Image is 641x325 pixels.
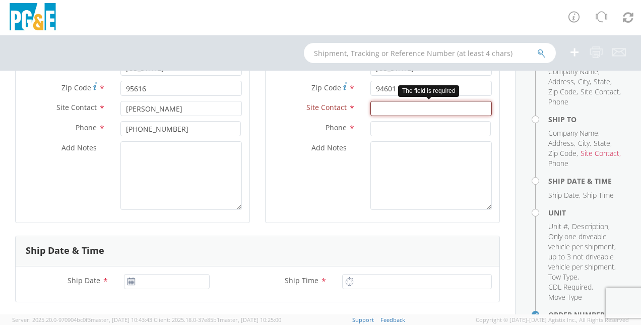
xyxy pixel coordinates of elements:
span: master, [DATE] 10:43:43 [91,316,152,323]
li: , [581,87,621,97]
h3: Ship Date & Time [26,246,104,256]
span: Ship Time [583,190,614,200]
span: Company Name [548,67,598,76]
a: Feedback [380,316,405,323]
li: , [548,77,575,87]
span: Ship Date [548,190,579,200]
h4: Unit [548,209,626,216]
li: , [581,148,621,158]
li: , [578,138,591,148]
span: Phone [548,97,568,106]
h4: Order Number [548,311,626,318]
h4: Ship To [548,116,626,123]
img: pge-logo-06675f144f4cfa6a6814.png [8,3,58,33]
span: Zip Code [311,83,341,92]
span: Unit # [548,222,568,231]
span: Client: 2025.18.0-37e85b1 [154,316,281,323]
li: , [594,77,612,87]
h4: Ship Date & Time [548,177,626,185]
li: , [578,77,591,87]
span: State [594,77,610,86]
span: State [594,138,610,148]
span: Zip Code [548,148,576,158]
span: master, [DATE] 10:25:00 [220,316,281,323]
li: , [548,222,569,232]
span: Ship Date [68,276,100,285]
span: Tow Type [548,272,578,282]
a: Support [352,316,374,323]
span: Ship Time [285,276,318,285]
span: Add Notes [311,143,347,152]
li: , [548,138,575,148]
span: Phone [326,123,347,132]
span: Zip Code [61,83,91,92]
li: , [572,222,610,232]
span: Copyright © [DATE]-[DATE] Agistix Inc., All Rights Reserved [476,316,629,324]
span: Site Contact [581,87,619,96]
span: Site Contact [56,102,97,112]
li: , [548,67,600,77]
li: , [548,190,581,200]
span: Address [548,77,574,86]
div: The field is required [398,85,459,97]
span: City [578,77,590,86]
span: Zip Code [548,87,576,96]
span: City [578,138,590,148]
span: Add Notes [61,143,97,152]
li: , [548,87,578,97]
span: Site Contact [581,148,619,158]
span: Server: 2025.20.0-970904bc0f3 [12,316,152,323]
span: Phone [76,123,97,132]
span: Phone [548,158,568,168]
input: Shipment, Tracking or Reference Number (at least 4 chars) [304,43,556,63]
span: Move Type [548,292,582,302]
span: Company Name [548,128,598,138]
li: , [548,272,579,282]
li: , [548,232,623,272]
li: , [594,138,612,148]
span: Address [548,138,574,148]
span: Description [572,222,608,231]
li: , [548,282,593,292]
span: CDL Required [548,282,592,292]
span: Site Contact [306,102,347,112]
span: Only one driveable vehicle per shipment, up to 3 not driveable vehicle per shipment [548,232,616,272]
li: , [548,148,578,158]
li: , [548,128,600,138]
